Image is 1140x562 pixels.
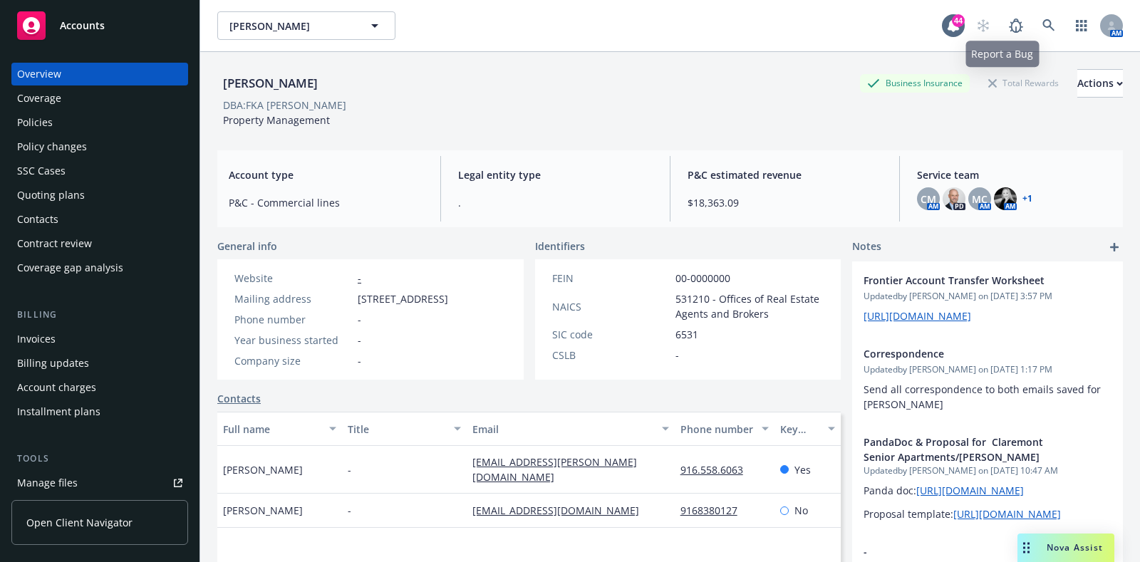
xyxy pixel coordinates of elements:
[17,160,66,182] div: SSC Cases
[17,328,56,350] div: Invoices
[1017,534,1035,562] div: Drag to move
[217,239,277,254] span: General info
[217,412,342,446] button: Full name
[234,291,352,306] div: Mailing address
[358,353,361,368] span: -
[223,422,321,437] div: Full name
[552,299,670,314] div: NAICS
[17,472,78,494] div: Manage files
[552,327,670,342] div: SIC code
[348,503,351,518] span: -
[17,352,89,375] div: Billing updates
[11,452,188,466] div: Tools
[675,348,679,363] span: -
[864,464,1111,477] span: Updated by [PERSON_NAME] on [DATE] 10:47 AM
[234,353,352,368] div: Company size
[780,422,819,437] div: Key contact
[11,472,188,494] a: Manage files
[11,256,188,279] a: Coverage gap analysis
[17,111,53,134] div: Policies
[688,195,882,210] span: $18,363.09
[852,423,1123,533] div: PandaDoc & Proposal for Claremont Senior Apartments/[PERSON_NAME]Updatedby [PERSON_NAME] on [DATE...
[17,400,100,423] div: Installment plans
[229,167,423,182] span: Account type
[458,195,653,210] span: .
[917,167,1111,182] span: Service team
[864,383,1104,411] span: Send all correspondence to both emails saved for [PERSON_NAME]
[223,113,330,127] span: Property Management
[864,544,1074,559] span: -
[472,422,653,437] div: Email
[552,348,670,363] div: CSLB
[11,63,188,85] a: Overview
[60,20,105,31] span: Accounts
[1002,11,1030,40] a: Report a Bug
[217,11,395,40] button: [PERSON_NAME]
[1035,11,1063,40] a: Search
[680,504,749,517] a: 9168380127
[234,333,352,348] div: Year business started
[852,335,1123,423] div: CorrespondenceUpdatedby [PERSON_NAME] on [DATE] 1:17 PMSend all correspondence to both emails sav...
[943,187,965,210] img: photo
[794,503,808,518] span: No
[17,256,123,279] div: Coverage gap analysis
[342,412,467,446] button: Title
[972,192,988,207] span: MC
[680,463,755,477] a: 916.558.6063
[17,208,58,231] div: Contacts
[675,412,774,446] button: Phone number
[794,462,811,477] span: Yes
[994,187,1017,210] img: photo
[952,14,965,27] div: 44
[348,422,445,437] div: Title
[467,412,675,446] button: Email
[358,312,361,327] span: -
[1067,11,1096,40] a: Switch app
[916,484,1024,497] a: [URL][DOMAIN_NAME]
[223,503,303,518] span: [PERSON_NAME]
[864,290,1111,303] span: Updated by [PERSON_NAME] on [DATE] 3:57 PM
[217,391,261,406] a: Contacts
[1077,70,1123,97] div: Actions
[348,462,351,477] span: -
[864,273,1074,288] span: Frontier Account Transfer Worksheet
[26,515,133,530] span: Open Client Navigator
[864,309,971,323] a: [URL][DOMAIN_NAME]
[11,400,188,423] a: Installment plans
[458,167,653,182] span: Legal entity type
[17,376,96,399] div: Account charges
[921,192,936,207] span: CM
[1106,239,1123,256] a: add
[234,271,352,286] div: Website
[11,352,188,375] a: Billing updates
[17,87,61,110] div: Coverage
[17,184,85,207] div: Quoting plans
[11,160,188,182] a: SSC Cases
[234,312,352,327] div: Phone number
[1077,69,1123,98] button: Actions
[11,376,188,399] a: Account charges
[860,74,970,92] div: Business Insurance
[358,271,361,285] a: -
[472,504,651,517] a: [EMAIL_ADDRESS][DOMAIN_NAME]
[953,507,1061,521] a: [URL][DOMAIN_NAME]
[11,208,188,231] a: Contacts
[11,87,188,110] a: Coverage
[11,6,188,46] a: Accounts
[17,63,61,85] div: Overview
[675,327,698,342] span: 6531
[864,506,1111,521] p: Proposal template:
[675,271,730,286] span: 00-0000000
[680,422,753,437] div: Phone number
[535,239,585,254] span: Identifiers
[864,346,1074,361] span: Correspondence
[229,195,423,210] span: P&C - Commercial lines
[852,261,1123,335] div: Frontier Account Transfer WorksheetUpdatedby [PERSON_NAME] on [DATE] 3:57 PM[URL][DOMAIN_NAME]
[688,167,882,182] span: P&C estimated revenue
[358,291,448,306] span: [STREET_ADDRESS]
[11,232,188,255] a: Contract review
[11,184,188,207] a: Quoting plans
[852,239,881,256] span: Notes
[864,483,1111,498] p: Panda doc:
[358,333,361,348] span: -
